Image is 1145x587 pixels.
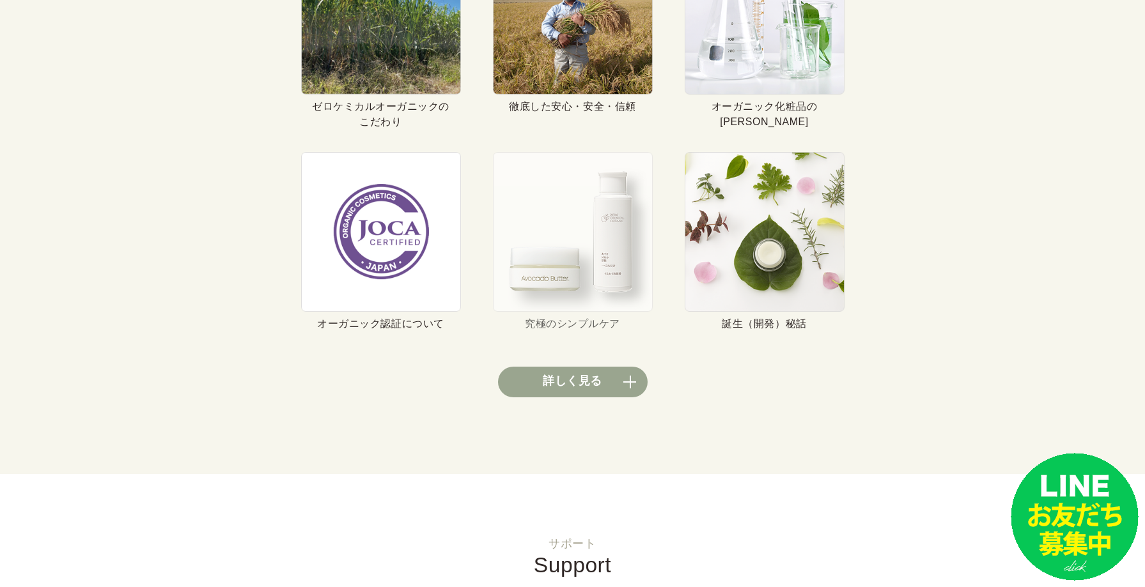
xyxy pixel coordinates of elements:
[498,367,648,397] a: 詳しく見る
[685,152,845,329] a: 誕生（開発）秘話
[493,152,653,329] a: 究極のシンプルケア
[534,553,611,577] span: Support
[301,152,461,312] img: オーガニック認証について
[685,152,845,312] img: 誕生（開発）秘話
[301,152,461,329] a: オーガニック認証について
[493,152,653,312] img: 究極のシンプルケア
[26,538,1119,549] small: サポート
[1011,453,1139,581] img: small_line.png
